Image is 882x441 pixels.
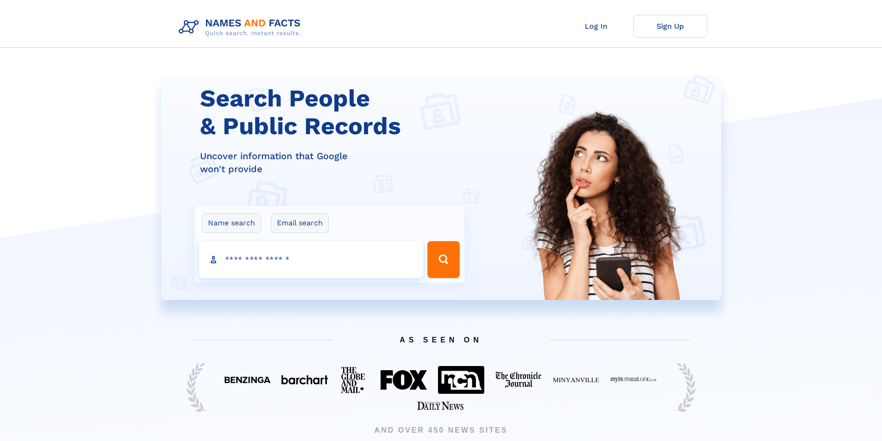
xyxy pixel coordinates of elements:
[495,372,542,388] img: Featured on The Chronicle Journal
[177,324,705,355] span: AS SEEN ON
[271,213,329,233] label: Email search
[281,375,328,384] img: Featured on BarChart
[417,402,463,410] img: Featured on Starkville Daily News
[200,85,470,140] h1: Search People & Public Records
[633,15,707,37] a: Sign Up
[175,15,308,40] img: Logo Names and Facts
[224,377,270,383] img: Featured on Benzinga
[339,365,369,395] img: Featured on The Globe And Mail
[381,370,427,390] img: Featured on FOX 40
[202,213,261,233] label: Name search
[427,241,460,278] button: Search Button
[200,149,470,175] div: Uncover information that Google won't provide
[177,425,705,436] span: AND OVER 450 NEWS SITES
[438,366,484,393] img: Featured on NCN
[199,241,423,278] input: search input
[520,109,691,346] img: Search People and Public records
[553,377,599,383] img: Featured on Minyanville
[610,377,657,383] img: Featured on My Mother Lode
[559,15,633,37] a: Log In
